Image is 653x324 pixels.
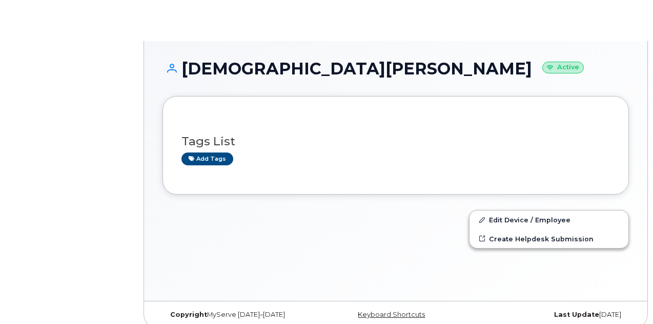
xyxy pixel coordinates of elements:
div: MyServe [DATE]–[DATE] [162,311,318,319]
a: Keyboard Shortcuts [358,311,425,318]
a: Add tags [181,153,233,165]
a: Edit Device / Employee [470,211,628,229]
h1: [DEMOGRAPHIC_DATA][PERSON_NAME] [162,60,629,78]
h3: Tags List [181,135,610,148]
strong: Copyright [170,311,207,318]
strong: Last Update [554,311,599,318]
div: [DATE] [474,311,629,319]
a: Create Helpdesk Submission [470,230,628,248]
small: Active [542,62,584,73]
